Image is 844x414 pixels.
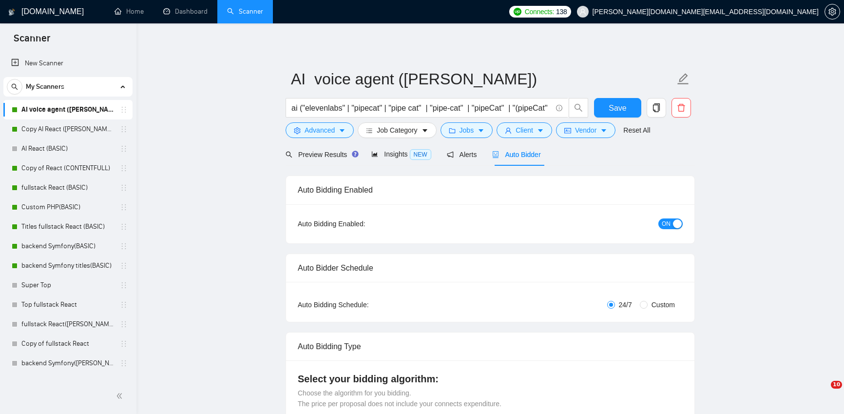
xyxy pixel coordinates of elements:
[825,4,840,20] button: setting
[294,127,301,134] span: setting
[120,106,128,114] span: holder
[21,256,114,276] a: backend Symfony titles(BASIC)
[298,372,683,386] h4: Select your bidding algorithm:
[492,151,499,158] span: robot
[449,127,456,134] span: folder
[623,125,650,136] a: Reset All
[422,127,428,134] span: caret-down
[525,6,554,17] span: Connects:
[556,105,562,111] span: info-circle
[21,295,114,315] a: Top fullstack React
[447,151,477,158] span: Alerts
[120,262,128,270] span: holder
[286,151,292,158] span: search
[594,98,641,118] button: Save
[21,334,114,354] a: Copy of fullstack React
[8,4,15,20] img: logo
[497,122,552,138] button: userClientcaret-down
[492,151,540,158] span: Auto Bidder
[569,103,588,112] span: search
[298,254,683,282] div: Auto Bidder Schedule
[609,102,626,114] span: Save
[7,83,22,90] span: search
[298,389,501,408] span: Choose the algorithm for you bidding. The price per proposal does not include your connects expen...
[351,150,360,158] div: Tooltip anchor
[677,73,690,85] span: edit
[26,77,64,97] span: My Scanners
[291,102,552,114] input: Search Freelance Jobs...
[564,127,571,134] span: idcard
[441,122,493,138] button: folderJobscaret-down
[371,151,378,158] span: area-chart
[505,127,512,134] span: user
[286,122,354,138] button: settingAdvancedcaret-down
[478,127,484,134] span: caret-down
[811,381,834,404] iframe: Intercom live chat
[569,98,588,118] button: search
[120,340,128,348] span: holder
[120,359,128,367] span: holder
[7,79,22,95] button: search
[831,381,842,389] span: 10
[298,299,426,310] div: Auto Bidding Schedule:
[3,77,133,373] li: My Scanners
[120,242,128,250] span: holder
[120,164,128,172] span: holder
[227,7,263,16] a: searchScanner
[671,98,691,118] button: delete
[120,125,128,133] span: holder
[358,122,436,138] button: barsJob Categorycaret-down
[6,31,58,52] span: Scanner
[556,122,615,138] button: idcardVendorcaret-down
[460,125,474,136] span: Jobs
[662,218,671,229] span: ON
[21,315,114,334] a: fullstack React([PERSON_NAME])
[291,67,675,91] input: Scanner name...
[3,54,133,73] li: New Scanner
[120,281,128,289] span: holder
[298,176,683,204] div: Auto Bidding Enabled
[371,150,431,158] span: Insights
[516,125,533,136] span: Client
[579,8,586,15] span: user
[410,149,431,160] span: NEW
[21,237,114,256] a: backend Symfony(BASIC)
[615,299,636,310] span: 24/7
[120,223,128,231] span: holder
[366,127,373,134] span: bars
[115,7,144,16] a: homeHome
[672,103,691,112] span: delete
[447,151,454,158] span: notification
[120,145,128,153] span: holder
[21,217,114,237] a: Titles fullstack React (BASIC)
[377,125,417,136] span: Job Category
[600,127,607,134] span: caret-down
[21,100,114,119] a: AI voice agent ([PERSON_NAME])
[575,125,596,136] span: Vendor
[21,197,114,217] a: Custom PHP(BASIC)
[648,299,679,310] span: Custom
[21,139,114,158] a: AI React (BASIC)
[825,8,840,16] span: setting
[514,8,521,16] img: upwork-logo.png
[21,276,114,295] a: Super Top
[116,391,126,401] span: double-left
[120,301,128,309] span: holder
[120,184,128,192] span: holder
[163,7,208,16] a: dashboardDashboard
[120,320,128,328] span: holder
[21,158,114,178] a: Copy of React (CONTENTFULL)
[305,125,335,136] span: Advanced
[298,218,426,229] div: Auto Bidding Enabled:
[339,127,345,134] span: caret-down
[556,6,567,17] span: 138
[286,151,356,158] span: Preview Results
[11,54,125,73] a: New Scanner
[21,119,114,139] a: Copy AI React ([PERSON_NAME])
[21,354,114,373] a: backend Symfony([PERSON_NAME])
[120,203,128,211] span: holder
[21,178,114,197] a: fullstack React (BASIC)
[647,98,666,118] button: copy
[647,103,666,112] span: copy
[825,8,840,16] a: setting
